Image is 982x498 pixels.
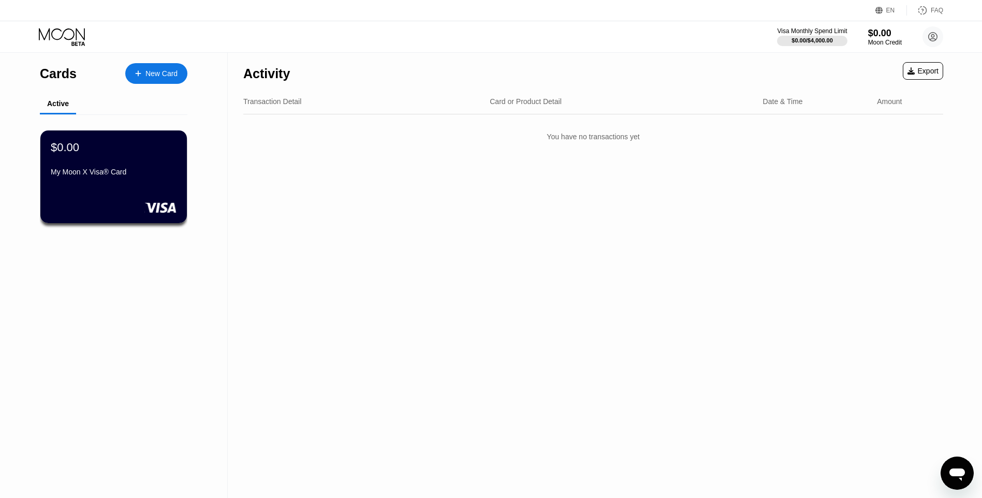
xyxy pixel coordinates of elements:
div: New Card [145,69,178,78]
div: Activity [243,66,290,81]
div: $0.00 [868,28,902,39]
div: Date & Time [763,97,803,106]
div: Export [903,62,943,80]
div: Amount [877,97,902,106]
div: $0.00 [51,141,79,154]
div: You have no transactions yet [243,122,943,151]
div: FAQ [931,7,943,14]
iframe: Button to launch messaging window [941,457,974,490]
div: EN [886,7,895,14]
div: Moon Credit [868,39,902,46]
div: Active [47,99,69,108]
div: New Card [125,63,187,84]
div: $0.00 / $4,000.00 [792,37,833,43]
div: $0.00Moon Credit [868,28,902,46]
div: Cards [40,66,77,81]
div: Visa Monthly Spend Limit [777,27,847,35]
div: My Moon X Visa® Card [51,168,177,176]
div: Visa Monthly Spend Limit$0.00/$4,000.00 [777,27,847,46]
div: Export [907,67,939,75]
div: EN [875,5,907,16]
div: FAQ [907,5,943,16]
div: $0.00My Moon X Visa® Card [40,130,187,223]
div: Transaction Detail [243,97,301,106]
div: Card or Product Detail [490,97,562,106]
